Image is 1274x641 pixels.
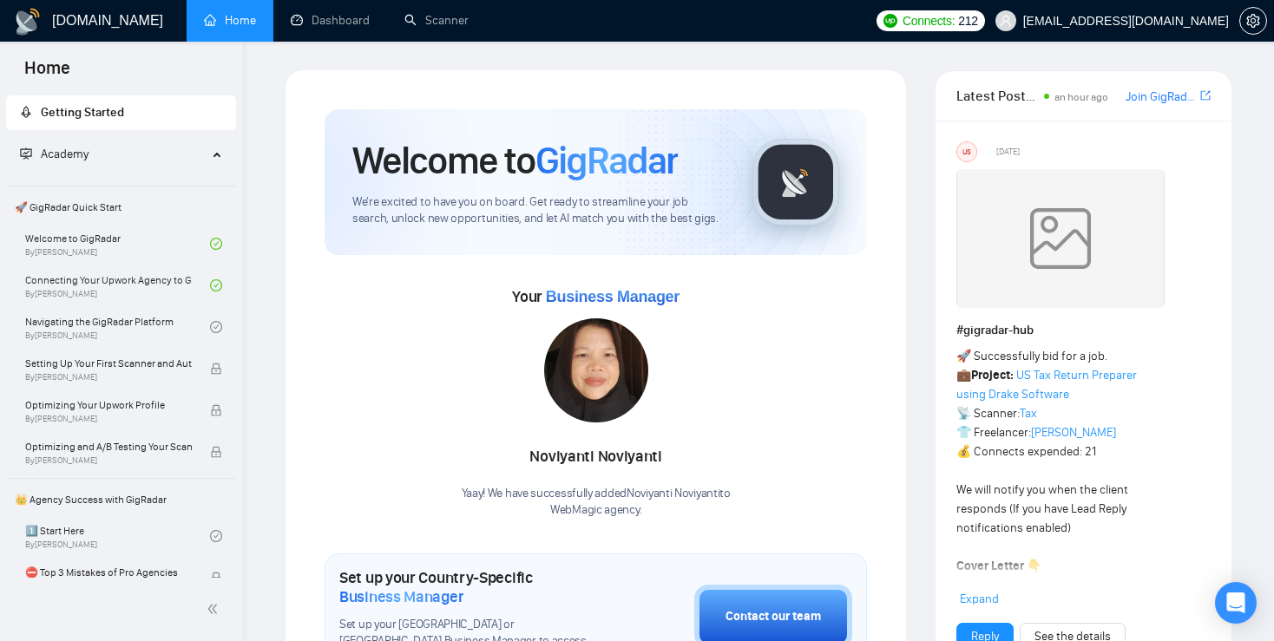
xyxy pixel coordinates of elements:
span: lock [210,363,222,375]
span: check-circle [210,238,222,250]
span: Business Manager [546,288,680,305]
img: weqQh+iSagEgQAAAABJRU5ErkJggg== [956,169,1165,308]
span: Latest Posts from the GigRadar Community [956,85,1039,107]
p: WebMagic agency . [462,502,731,519]
img: 1700835522379-IMG-20231107-WA0007.jpg [544,318,648,422]
span: check-circle [210,279,222,291]
span: GigRadar [535,137,678,184]
span: lock [210,446,222,458]
span: 👑 Agency Success with GigRadar [8,482,234,517]
a: 1️⃣ Start HereBy[PERSON_NAME] [25,517,210,555]
h1: # gigradar-hub [956,321,1211,340]
img: upwork-logo.png [883,14,897,28]
span: Business Manager [339,587,463,606]
a: Join GigRadar Slack Community [1126,88,1197,107]
span: Connects: [903,11,955,30]
div: Open Intercom Messenger [1215,582,1257,624]
a: [PERSON_NAME] [1031,425,1116,440]
span: Getting Started [41,105,124,120]
span: Your [512,287,680,306]
span: lock [210,404,222,416]
span: check-circle [210,530,222,542]
span: We're excited to have you on board. Get ready to streamline your job search, unlock new opportuni... [352,194,725,227]
span: export [1200,88,1211,102]
span: Setting Up Your First Scanner and Auto-Bidder [25,355,192,372]
span: an hour ago [1054,91,1108,103]
span: double-left [207,600,224,618]
a: export [1200,88,1211,104]
img: logo [14,8,42,36]
span: Home [10,56,84,92]
span: [DATE] [996,144,1020,160]
span: By [PERSON_NAME] [25,414,192,424]
span: ⛔ Top 3 Mistakes of Pro Agencies [25,564,192,581]
span: Optimizing and A/B Testing Your Scanner for Better Results [25,438,192,455]
span: Academy [20,147,89,161]
span: check-circle [210,321,222,333]
a: US Tax Return Preparer using Drake Software [956,368,1137,402]
span: setting [1240,14,1266,28]
span: 212 [958,11,977,30]
a: Navigating the GigRadar PlatformBy[PERSON_NAME] [25,308,210,346]
a: dashboardDashboard [291,13,370,28]
a: homeHome [204,13,256,28]
div: Yaay! We have successfully added Noviyanti Noviyanti to [462,486,731,519]
span: rocket [20,106,32,118]
strong: Project: [971,368,1014,383]
span: 🚀 GigRadar Quick Start [8,190,234,225]
img: gigradar-logo.png [752,139,839,226]
a: Tax [1020,406,1037,421]
h1: Welcome to [352,137,678,184]
div: US [957,142,976,161]
span: By [PERSON_NAME] [25,455,192,466]
a: setting [1239,14,1267,28]
button: setting [1239,7,1267,35]
span: Optimizing Your Upwork Profile [25,396,192,414]
div: Contact our team [726,607,821,626]
h1: Set up your Country-Specific [339,568,607,606]
span: user [1000,15,1012,27]
span: By [PERSON_NAME] [25,372,192,383]
a: searchScanner [404,13,469,28]
a: Connecting Your Upwork Agency to GigRadarBy[PERSON_NAME] [25,266,210,304]
span: Expand [960,592,999,606]
span: fund-projection-screen [20,147,32,160]
span: lock [210,572,222,584]
li: Getting Started [6,95,236,130]
strong: Cover Letter 👇 [956,559,1041,573]
div: Noviyanti Noviyanti [462,442,731,472]
span: Academy [41,147,89,161]
a: Welcome to GigRadarBy[PERSON_NAME] [25,225,210,263]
